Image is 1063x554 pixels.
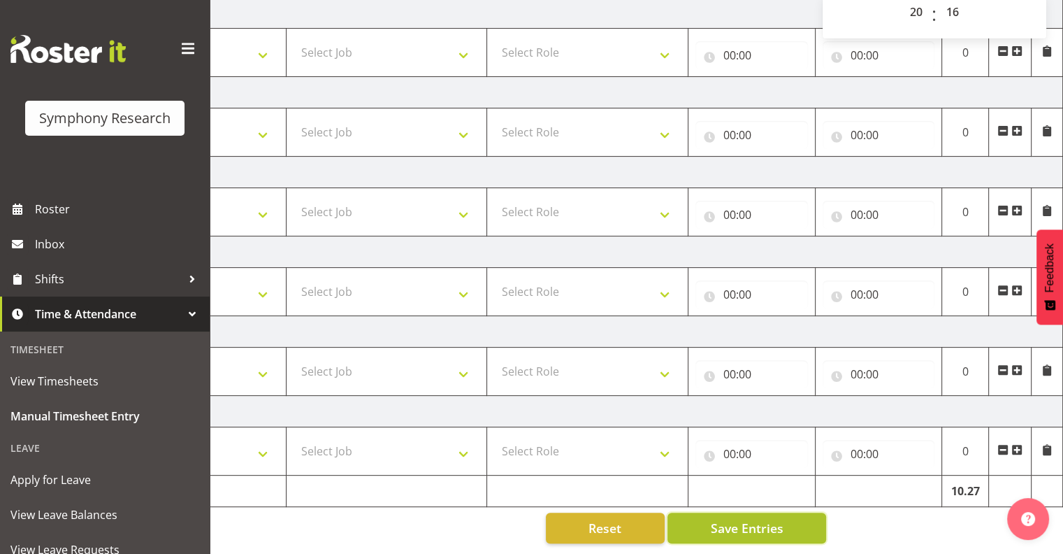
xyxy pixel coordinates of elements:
[667,513,826,544] button: Save Entries
[3,462,206,497] a: Apply for Leave
[1043,243,1056,292] span: Feedback
[85,316,1063,348] td: [DATE]
[10,504,199,525] span: View Leave Balances
[1036,229,1063,325] button: Feedback - Show survey
[823,41,935,69] input: Click to select...
[695,201,808,229] input: Click to select...
[3,364,206,399] a: View Timesheets
[942,268,989,316] td: 0
[3,434,206,462] div: Leave
[588,519,621,537] span: Reset
[3,335,206,364] div: Timesheet
[85,77,1063,108] td: [DATE]
[942,108,989,157] td: 0
[39,108,171,129] div: Symphony Research
[695,41,808,69] input: Click to select...
[546,513,665,544] button: Reset
[695,121,808,149] input: Click to select...
[10,371,199,392] span: View Timesheets
[942,348,989,396] td: 0
[85,396,1063,427] td: [DATE]
[695,440,808,468] input: Click to select...
[823,440,935,468] input: Click to select...
[823,201,935,229] input: Click to select...
[35,304,182,325] span: Time & Attendance
[695,360,808,388] input: Click to select...
[85,236,1063,268] td: [DATE]
[10,406,199,427] span: Manual Timesheet Entry
[942,29,989,77] td: 0
[942,476,989,507] td: 10.27
[35,269,182,290] span: Shifts
[85,157,1063,188] td: [DATE]
[823,121,935,149] input: Click to select...
[823,360,935,388] input: Click to select...
[10,469,199,490] span: Apply for Leave
[3,399,206,434] a: Manual Timesheet Entry
[695,280,808,308] input: Click to select...
[942,188,989,236] td: 0
[942,427,989,476] td: 0
[35,234,203,255] span: Inbox
[10,35,126,63] img: Rosterit website logo
[823,280,935,308] input: Click to select...
[35,199,203,220] span: Roster
[1021,512,1035,526] img: help-xxl-2.png
[3,497,206,532] a: View Leave Balances
[710,519,783,537] span: Save Entries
